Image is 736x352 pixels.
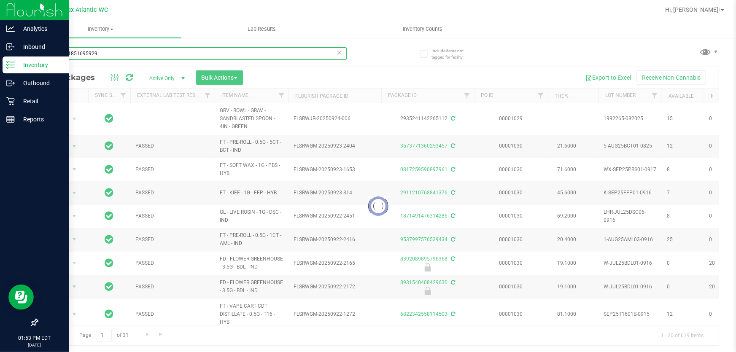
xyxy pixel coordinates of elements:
p: 01:53 PM EDT [4,334,65,342]
span: Jax Atlantic WC [64,6,108,13]
inline-svg: Analytics [6,24,15,33]
p: Inventory [15,60,65,70]
inline-svg: Retail [6,97,15,105]
p: Retail [15,96,65,106]
p: [DATE] [4,342,65,348]
span: Hi, [PERSON_NAME]! [665,6,720,13]
p: Reports [15,114,65,124]
inline-svg: Inbound [6,43,15,51]
p: Inbound [15,42,65,52]
p: Outbound [15,78,65,88]
a: Lab Results [181,20,342,38]
span: Lab Results [236,25,287,33]
input: Search Package ID, Item Name, SKU, Lot or Part Number... [37,47,347,60]
inline-svg: Outbound [6,79,15,87]
span: Inventory [20,25,181,33]
inline-svg: Reports [6,115,15,124]
iframe: Resource center [8,285,34,310]
span: Inventory Counts [392,25,454,33]
span: Clear [337,47,342,58]
p: Analytics [15,24,65,34]
span: Include items not tagged for facility [431,48,474,60]
a: Inventory [20,20,181,38]
a: Inventory Counts [342,20,504,38]
inline-svg: Inventory [6,61,15,69]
